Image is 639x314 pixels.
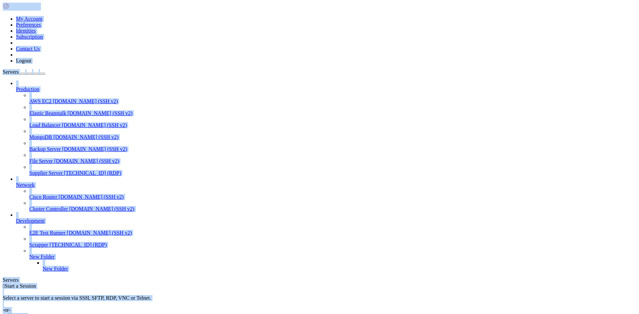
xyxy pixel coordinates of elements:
[16,16,43,22] a: My Account
[29,206,636,212] a: Cluster Controller [DOMAIN_NAME] (SSH v2)
[69,206,134,212] span: [DOMAIN_NAME] (SSH v2)
[67,230,132,236] span: [DOMAIN_NAME] (SSH v2)
[16,218,45,224] span: Development
[43,260,636,272] li: New Folder
[64,170,121,176] span: [TECHNICAL_ID] (RDP)
[29,140,636,152] li: Backup Server [DOMAIN_NAME] (SSH v2)
[29,230,636,236] a: E2E Test Runner [DOMAIN_NAME] (SSH v2)
[59,194,124,200] span: [DOMAIN_NAME] (SSH v2)
[3,3,41,9] img: Shellngn
[29,104,636,116] li: Elastic Beanstalk [DOMAIN_NAME] (SSH v2)
[29,188,636,200] li: Cisco Router [DOMAIN_NAME] (SSH v2)
[62,146,127,152] span: [DOMAIN_NAME] (SSH v2)
[16,218,636,224] a: Development
[29,254,55,260] span: New Folder
[29,122,636,128] a: Load Balancer [DOMAIN_NAME] (SSH v2)
[53,134,118,140] span: [DOMAIN_NAME] (SSH v2)
[43,266,68,271] span: New Folder
[3,69,45,75] a: Servers
[16,86,39,92] span: Production
[16,28,36,34] a: Identities
[16,182,35,188] span: Network
[29,152,636,164] li: File Server [DOMAIN_NAME] (SSH v2)
[16,58,31,63] a: Logout
[68,110,133,116] span: [DOMAIN_NAME] (SSH v2)
[29,236,636,248] li: Scrapper [TECHNICAL_ID] (RDP)
[29,98,636,104] a: AWS EC2 [DOMAIN_NAME] (SSH v2)
[29,92,636,104] li: AWS EC2 [DOMAIN_NAME] (SSH v2)
[54,158,119,164] span: [DOMAIN_NAME] (SSH v2)
[29,110,66,116] span: Elastic Beanstalk
[29,122,61,128] span: Load Balancer
[29,230,66,236] span: E2E Test Runner
[3,283,5,289] span: 
[29,164,636,176] li: Supplier Server [TECHNICAL_ID] (RDP)
[16,182,636,188] a: Network
[29,146,61,152] span: Backup Server
[53,98,118,104] span: [DOMAIN_NAME] (SSH v2)
[3,277,636,283] div: Servers
[29,194,636,200] a: Cisco Router [DOMAIN_NAME] (SSH v2)
[29,158,53,164] span: File Server
[5,283,36,289] span: Start a Session
[29,200,636,212] li: Cluster Controller [DOMAIN_NAME] (SSH v2)
[29,170,636,176] a: Supplier Server [TECHNICAL_ID] (RDP)
[29,242,48,248] span: Scrapper
[29,158,636,164] a: File Server [DOMAIN_NAME] (SSH v2)
[29,98,52,104] span: AWS EC2
[16,46,40,52] a: Contact Us
[29,206,68,212] span: Cluster Controller
[29,110,636,116] a: Elastic Beanstalk [DOMAIN_NAME] (SSH v2)
[16,80,636,176] li: Production
[29,134,636,140] a: MongoDB [DOMAIN_NAME] (SSH v2)
[29,248,636,272] li: New Folder
[29,194,57,200] span: Cisco Router
[29,146,636,152] a: Backup Server [DOMAIN_NAME] (SSH v2)
[62,122,127,128] span: [DOMAIN_NAME] (SSH v2)
[29,134,52,140] span: MongoDB
[29,242,636,248] a: Scrapper [TECHNICAL_ID] (RDP)
[16,176,636,212] li: Network
[43,266,636,272] a: New Folder
[29,116,636,128] li: Load Balancer [DOMAIN_NAME] (SSH v2)
[16,86,636,92] a: Production
[29,170,63,176] span: Supplier Server
[16,22,41,28] a: Preferences
[29,224,636,236] li: E2E Test Runner [DOMAIN_NAME] (SSH v2)
[29,128,636,140] li: MongoDB [DOMAIN_NAME] (SSH v2)
[16,34,43,40] a: Subscription
[3,289,636,313] div: Select a server to start a session via SSH, SFTP, RDP, VNC or Telnet. -or-
[29,254,636,260] a: New Folder
[16,212,636,272] li: Development
[3,69,19,75] span: Servers
[50,242,107,248] span: [TECHNICAL_ID] (RDP)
